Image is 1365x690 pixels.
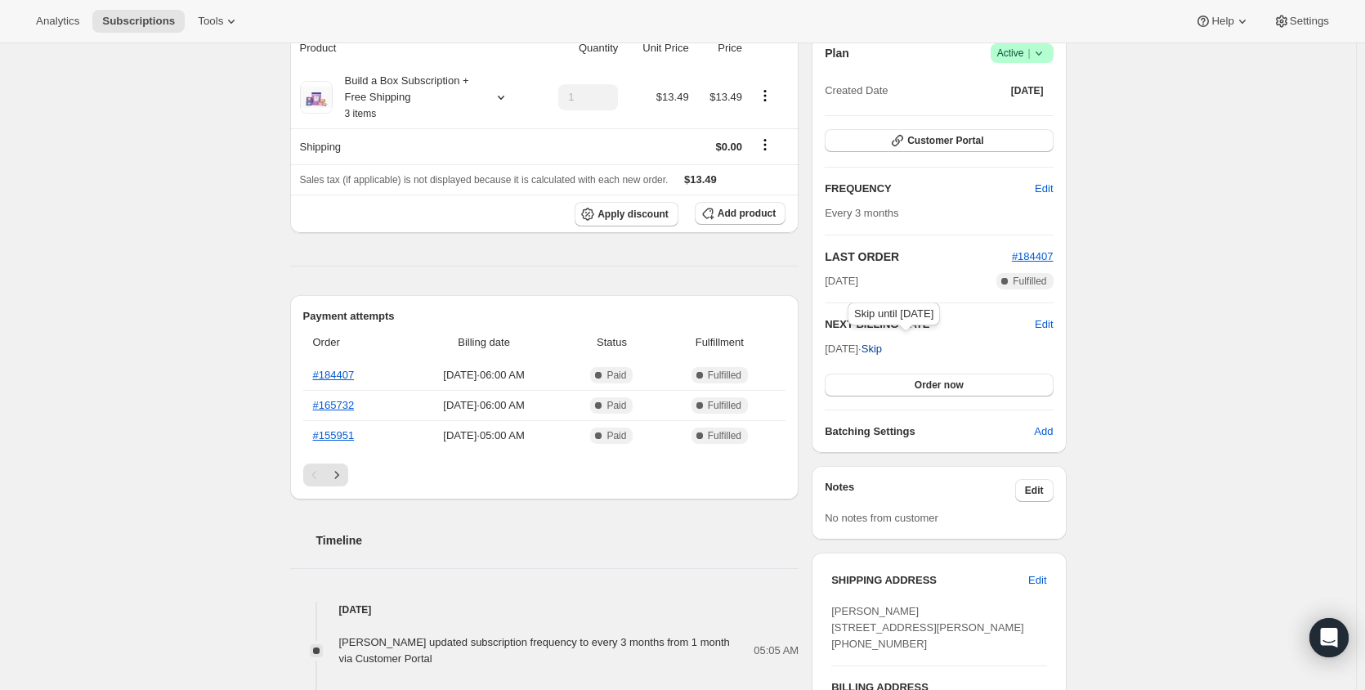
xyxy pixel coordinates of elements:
span: Edit [1035,181,1053,197]
span: [DATE] [1011,84,1044,97]
div: Build a Box Subscription + Free Shipping [333,73,480,122]
span: Customer Portal [907,134,983,147]
small: 3 items [345,108,377,119]
span: [PERSON_NAME] [STREET_ADDRESS][PERSON_NAME] [PHONE_NUMBER] [831,605,1024,650]
span: Analytics [36,15,79,28]
button: Order now [825,374,1053,397]
button: Apply discount [575,202,678,226]
button: Product actions [752,87,778,105]
span: Help [1211,15,1233,28]
span: [DATE] · 06:00 AM [408,367,561,383]
span: $13.49 [684,173,717,186]
span: No notes from customer [825,512,938,524]
h3: SHIPPING ADDRESS [831,572,1028,589]
span: Fulfilled [1013,275,1046,288]
span: Billing date [408,334,561,351]
span: Paid [606,399,626,412]
div: Open Intercom Messenger [1309,618,1349,657]
span: Paid [606,369,626,382]
span: Fulfilled [708,369,741,382]
th: Unit Price [623,30,693,66]
button: #184407 [1012,249,1054,265]
span: $0.00 [715,141,742,153]
h3: Notes [825,479,1015,502]
button: Edit [1018,567,1056,594]
span: Edit [1025,484,1044,497]
th: Quantity [535,30,623,66]
th: Price [694,30,747,66]
button: [DATE] [1001,79,1054,102]
h2: Timeline [316,532,799,549]
span: Created Date [825,83,888,99]
span: Order now [915,379,964,392]
span: Edit [1028,572,1046,589]
span: Every 3 months [825,207,898,219]
a: #155951 [313,429,355,441]
th: Order [303,325,403,361]
span: [DATE] [825,273,858,289]
span: Apply discount [597,208,669,221]
span: Paid [606,429,626,442]
span: Active [997,45,1047,61]
h2: LAST ORDER [825,249,1012,265]
span: [DATE] · [825,343,882,355]
a: #184407 [1012,250,1054,262]
button: Shipping actions [752,136,778,154]
button: Help [1185,10,1260,33]
button: Add product [695,202,785,225]
span: $13.49 [656,91,689,103]
span: Skip [862,341,882,357]
nav: Pagination [303,464,786,486]
span: [DATE] · 06:00 AM [408,397,561,414]
h2: NEXT BILLING DATE [825,316,1035,333]
button: Edit [1025,176,1063,202]
span: Fulfilled [708,399,741,412]
a: #184407 [313,369,355,381]
span: Add product [718,207,776,220]
button: Skip [852,336,892,362]
h4: [DATE] [290,602,799,618]
th: Product [290,30,536,66]
button: Add [1024,419,1063,445]
h2: FREQUENCY [825,181,1035,197]
button: Next [325,464,348,486]
h2: Payment attempts [303,308,786,325]
th: Shipping [290,128,536,164]
h6: Batching Settings [825,423,1034,440]
span: [DATE] · 05:00 AM [408,428,561,444]
span: Fulfilled [708,429,741,442]
button: Settings [1264,10,1339,33]
button: Subscriptions [92,10,185,33]
button: Analytics [26,10,89,33]
a: #165732 [313,399,355,411]
span: Fulfillment [664,334,776,351]
span: 05:05 AM [754,643,799,659]
span: Tools [198,15,223,28]
span: Add [1034,423,1053,440]
button: Edit [1015,479,1054,502]
h2: Plan [825,45,849,61]
span: Sales tax (if applicable) is not displayed because it is calculated with each new order. [300,174,669,186]
button: Edit [1035,316,1053,333]
button: Tools [188,10,249,33]
span: Subscriptions [102,15,175,28]
button: Customer Portal [825,129,1053,152]
span: Settings [1290,15,1329,28]
span: Status [570,334,653,351]
span: [PERSON_NAME] updated subscription frequency to every 3 months from 1 month via Customer Portal [339,636,730,665]
span: $13.49 [709,91,742,103]
span: | [1027,47,1030,60]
